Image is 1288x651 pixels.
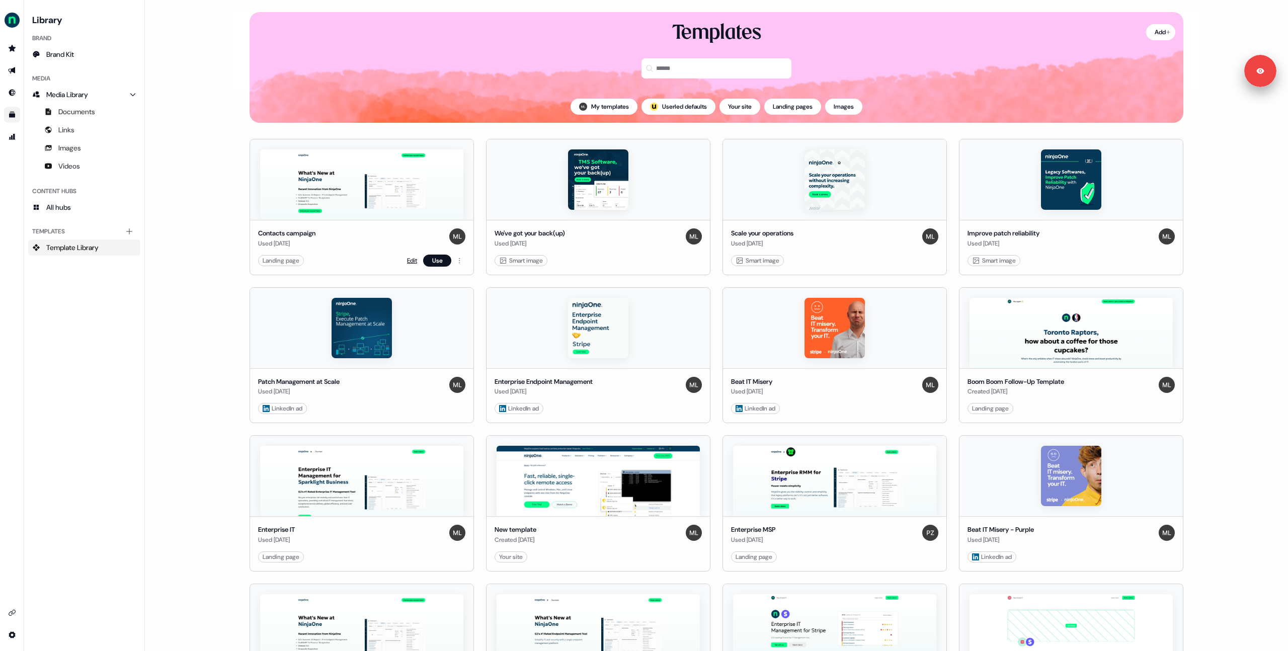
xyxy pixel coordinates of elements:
button: Landing pages [764,99,821,115]
span: Links [58,125,74,135]
div: Used [DATE] [258,386,340,396]
a: Go to integrations [4,605,20,621]
div: Used [DATE] [495,386,593,396]
button: Use [423,255,451,267]
button: userled logo;Userled defaults [641,99,715,115]
img: Scale your operations [804,149,865,210]
a: Links [28,122,140,138]
div: Scale your operations [731,228,793,238]
div: Used [DATE] [495,238,565,249]
button: Enterprise MSPEnterprise MSPUsed [DATE]PetraLanding page [722,435,947,572]
div: LinkedIn ad [263,403,302,414]
div: New template [495,525,536,535]
img: Enterprise Endpoint Management [568,298,628,358]
a: Images [28,140,140,156]
div: Beat IT Misery [731,377,772,387]
img: Megan [922,228,938,245]
span: Template Library [46,242,99,253]
a: Media Library [28,87,140,103]
img: Megan [686,377,702,393]
div: Brand [28,30,140,46]
img: Contacts campaign [260,149,463,220]
button: We've got your back(up)We've got your back(up)Used [DATE]Megan Smart image [486,139,710,275]
button: New templateNew templateCreated [DATE]MeganYour site [486,435,710,572]
a: Go to integrations [4,627,20,643]
span: All hubs [46,202,71,212]
button: Contacts campaignContacts campaignUsed [DATE]MeganLanding pageEditUse [250,139,474,275]
img: Patch Management at Scale [332,298,392,358]
div: Used [DATE] [258,238,315,249]
a: Go to templates [4,107,20,123]
a: Documents [28,104,140,120]
a: Go to outbound experience [4,62,20,78]
button: Add [1146,24,1175,40]
span: Media Library [46,90,88,100]
div: Beat IT Misery - Purple [968,525,1034,535]
img: Megan [579,103,587,111]
div: Media [28,70,140,87]
img: Enterprise MSP [733,446,936,516]
img: We've got your back(up) [568,149,628,210]
div: Landing page [263,552,299,562]
button: Your site [719,99,760,115]
div: Templates [672,20,761,46]
img: Enterprise IT [260,446,463,516]
div: Landing page [263,256,299,266]
img: Megan [449,228,465,245]
div: Used [DATE] [731,238,793,249]
span: Documents [58,107,95,117]
img: Petra [922,525,938,541]
div: Landing page [972,403,1009,414]
div: ; [650,103,658,111]
img: Megan [1159,525,1175,541]
img: Boom Boom Follow-Up Template [970,298,1173,368]
button: Boom Boom Follow-Up TemplateBoom Boom Follow-Up TemplateCreated [DATE]MeganLanding page [959,287,1183,424]
button: Images [825,99,862,115]
img: Megan [449,377,465,393]
img: Megan [1159,228,1175,245]
button: Beat IT Misery - PurpleBeat IT Misery - PurpleUsed [DATE]Megan LinkedIn ad [959,435,1183,572]
div: Used [DATE] [731,386,772,396]
div: LinkedIn ad [499,403,539,414]
img: Beat IT Misery - Purple [1041,446,1101,506]
img: Megan [686,525,702,541]
button: Patch Management at ScalePatch Management at ScaleUsed [DATE]Megan LinkedIn ad [250,287,474,424]
div: Used [DATE] [258,535,295,545]
div: Created [DATE] [495,535,536,545]
h3: Library [28,12,140,26]
div: Smart image [736,256,779,266]
div: Templates [28,223,140,239]
span: Images [58,143,81,153]
img: New template [497,446,700,516]
a: Videos [28,158,140,174]
img: userled logo [650,103,658,111]
div: Smart image [972,256,1016,266]
div: Landing page [736,552,772,562]
img: Megan [449,525,465,541]
img: Megan [686,228,702,245]
div: Created [DATE] [968,386,1064,396]
img: Beat IT Misery [804,298,865,358]
div: Enterprise IT [258,525,295,535]
div: We've got your back(up) [495,228,565,238]
a: Go to prospects [4,40,20,56]
img: Megan [1159,377,1175,393]
div: Smart image [499,256,543,266]
div: Enterprise Endpoint Management [495,377,593,387]
div: LinkedIn ad [736,403,775,414]
div: LinkedIn ad [972,552,1012,562]
a: Edit [407,256,417,266]
button: My templates [571,99,637,115]
span: Brand Kit [46,49,74,59]
button: Enterprise ITEnterprise ITUsed [DATE]MeganLanding page [250,435,474,572]
div: Used [DATE] [968,535,1034,545]
button: Scale your operationsScale your operationsUsed [DATE]Megan Smart image [722,139,947,275]
div: Used [DATE] [731,535,775,545]
div: Your site [499,552,523,562]
div: Used [DATE] [968,238,1039,249]
div: Contacts campaign [258,228,315,238]
a: Template Library [28,239,140,256]
button: Enterprise Endpoint ManagementEnterprise Endpoint ManagementUsed [DATE]Megan LinkedIn ad [486,287,710,424]
button: Improve patch reliabilityImprove patch reliabilityUsed [DATE]Megan Smart image [959,139,1183,275]
img: Improve patch reliability [1041,149,1101,210]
